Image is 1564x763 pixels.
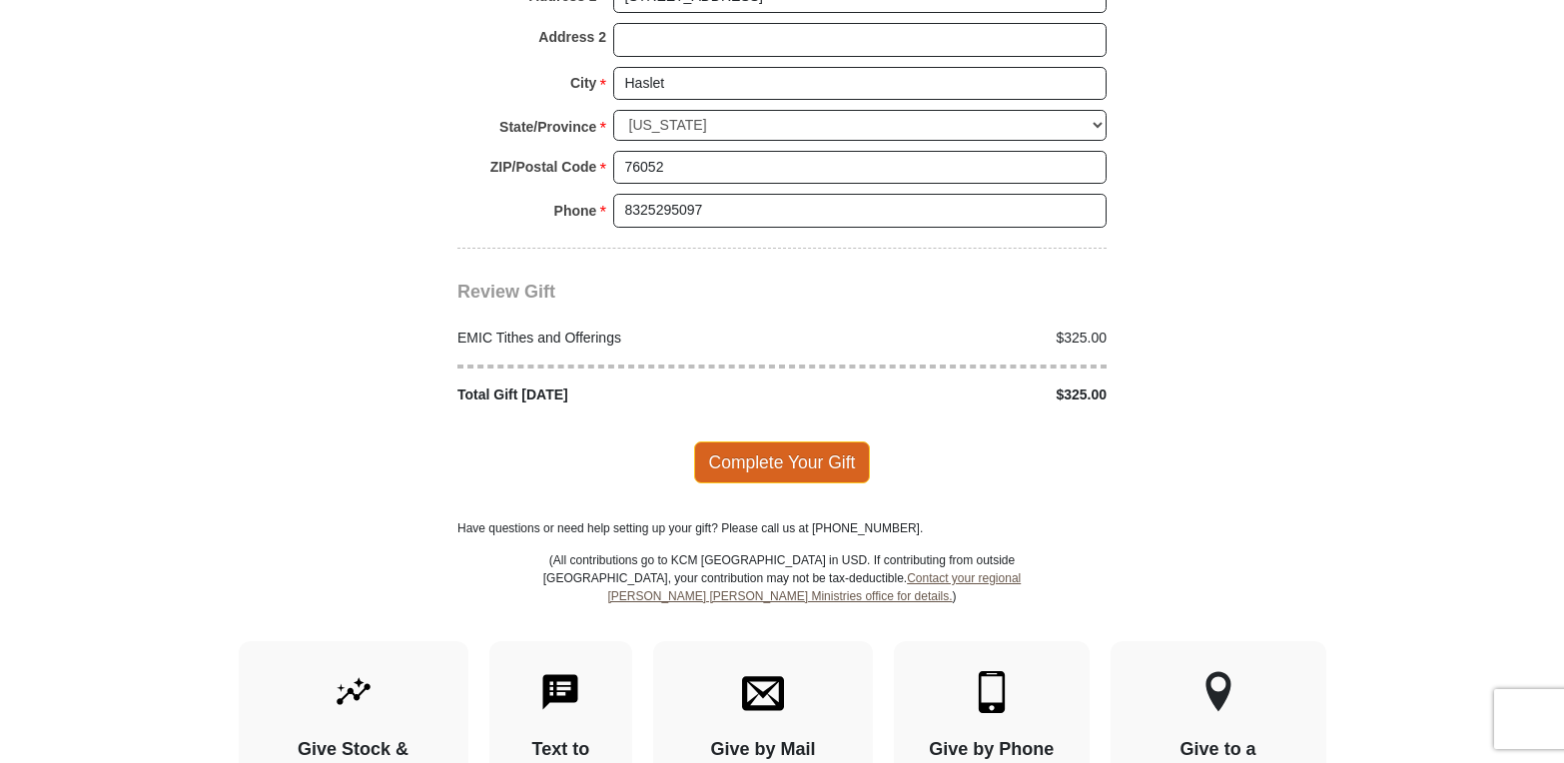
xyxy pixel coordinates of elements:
[457,282,555,302] span: Review Gift
[542,551,1022,641] p: (All contributions go to KCM [GEOGRAPHIC_DATA] in USD. If contributing from outside [GEOGRAPHIC_D...
[447,384,783,405] div: Total Gift [DATE]
[570,69,596,97] strong: City
[688,739,838,761] h4: Give by Mail
[1204,671,1232,713] img: other-region
[539,671,581,713] img: text-to-give.svg
[447,328,783,349] div: EMIC Tithes and Offerings
[499,113,596,141] strong: State/Province
[971,671,1013,713] img: mobile.svg
[782,384,1118,405] div: $325.00
[538,23,606,51] strong: Address 2
[457,519,1107,537] p: Have questions or need help setting up your gift? Please call us at [PHONE_NUMBER].
[333,671,375,713] img: give-by-stock.svg
[554,197,597,225] strong: Phone
[607,571,1021,603] a: Contact your regional [PERSON_NAME] [PERSON_NAME] Ministries office for details.
[742,671,784,713] img: envelope.svg
[782,328,1118,349] div: $325.00
[694,441,871,483] span: Complete Your Gift
[929,739,1055,761] h4: Give by Phone
[490,153,597,181] strong: ZIP/Postal Code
